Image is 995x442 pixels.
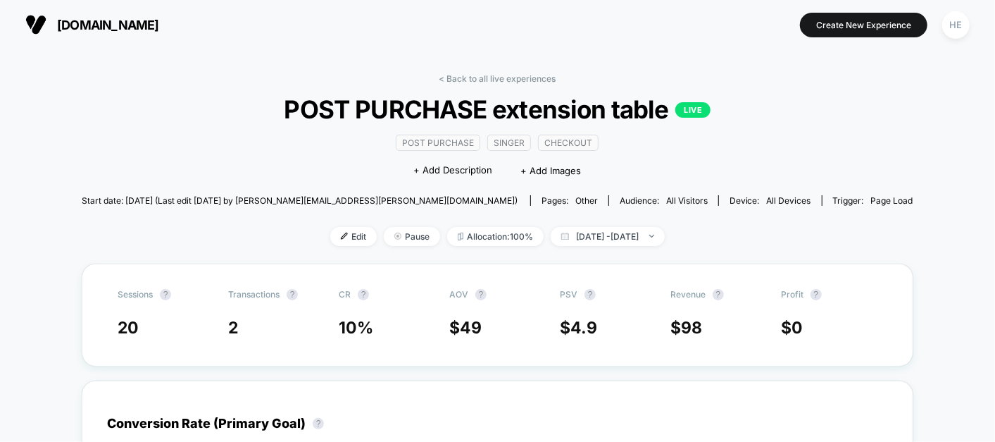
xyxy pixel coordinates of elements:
span: 98 [681,318,702,338]
img: calendar [561,233,569,240]
span: $ [449,318,482,338]
div: Audience: [620,195,708,206]
a: < Back to all live experiences [439,73,556,84]
span: All Visitors [666,195,708,206]
span: $ [781,318,803,338]
div: Trigger: [833,195,913,206]
button: HE [938,11,974,39]
span: PSV [560,289,577,300]
span: Revenue [670,289,706,300]
span: Transactions [228,289,280,300]
span: Post Purchase [396,135,480,151]
span: Singer [487,135,531,151]
span: Pause [384,227,440,246]
span: [DATE] - [DATE] [551,227,665,246]
img: rebalance [458,233,463,240]
div: Conversion Rate (Primary Goal) [107,416,331,431]
span: all devices [767,195,811,206]
div: HE [942,11,970,39]
span: 0 [791,318,803,338]
span: Allocation: 100% [447,227,544,246]
img: end [394,233,401,240]
span: $ [560,318,597,338]
button: ? [713,289,724,300]
span: other [575,195,598,206]
button: Create New Experience [800,13,927,37]
div: Pages: [542,195,598,206]
span: 20 [118,318,139,338]
span: + Add Images [520,165,581,176]
span: + Add Description [413,164,492,178]
span: Device: [718,195,822,206]
span: Page Load [871,195,913,206]
span: 49 [460,318,482,338]
span: CR [339,289,351,300]
button: ? [811,289,822,300]
img: end [649,235,654,238]
span: AOV [449,289,468,300]
button: ? [160,289,171,300]
img: edit [341,233,348,240]
span: 10 % [339,318,373,338]
span: Edit [330,227,377,246]
span: checkout [538,135,599,151]
p: LIVE [675,102,711,118]
span: Sessions [118,289,153,300]
span: POST PURCHASE extension table [123,94,871,124]
button: [DOMAIN_NAME] [21,13,163,36]
span: 2 [228,318,238,338]
button: ? [287,289,298,300]
button: ? [313,418,324,429]
button: ? [475,289,487,300]
span: Start date: [DATE] (Last edit [DATE] by [PERSON_NAME][EMAIL_ADDRESS][PERSON_NAME][DOMAIN_NAME]) [82,195,518,206]
span: 4.9 [570,318,597,338]
button: ? [584,289,596,300]
span: Profit [781,289,803,300]
button: ? [358,289,369,300]
span: $ [670,318,702,338]
span: [DOMAIN_NAME] [57,18,159,32]
img: Visually logo [25,14,46,35]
